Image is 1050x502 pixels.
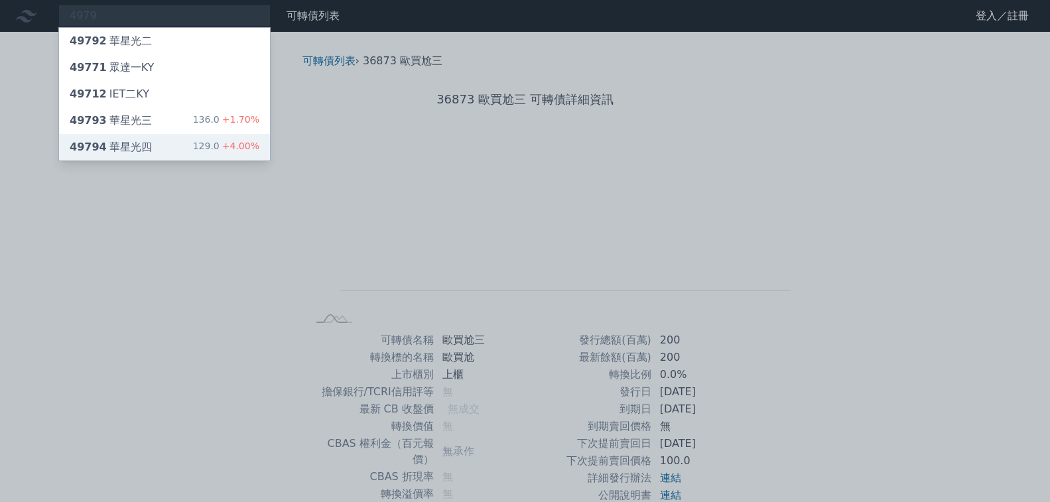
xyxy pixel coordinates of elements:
[70,139,152,155] div: 華星光四
[70,61,107,74] span: 49771
[220,141,259,151] span: +4.00%
[70,113,152,129] div: 華星光三
[59,134,270,160] a: 49794華星光四 129.0+4.00%
[59,28,270,54] a: 49792華星光二
[70,34,107,47] span: 49792
[193,113,259,129] div: 136.0
[70,60,154,76] div: 眾達一KY
[70,33,152,49] div: 華星光二
[70,86,149,102] div: IET二KY
[59,81,270,107] a: 49712IET二KY
[59,54,270,81] a: 49771眾達一KY
[70,88,107,100] span: 49712
[220,114,259,125] span: +1.70%
[70,114,107,127] span: 49793
[70,141,107,153] span: 49794
[59,107,270,134] a: 49793華星光三 136.0+1.70%
[193,139,259,155] div: 129.0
